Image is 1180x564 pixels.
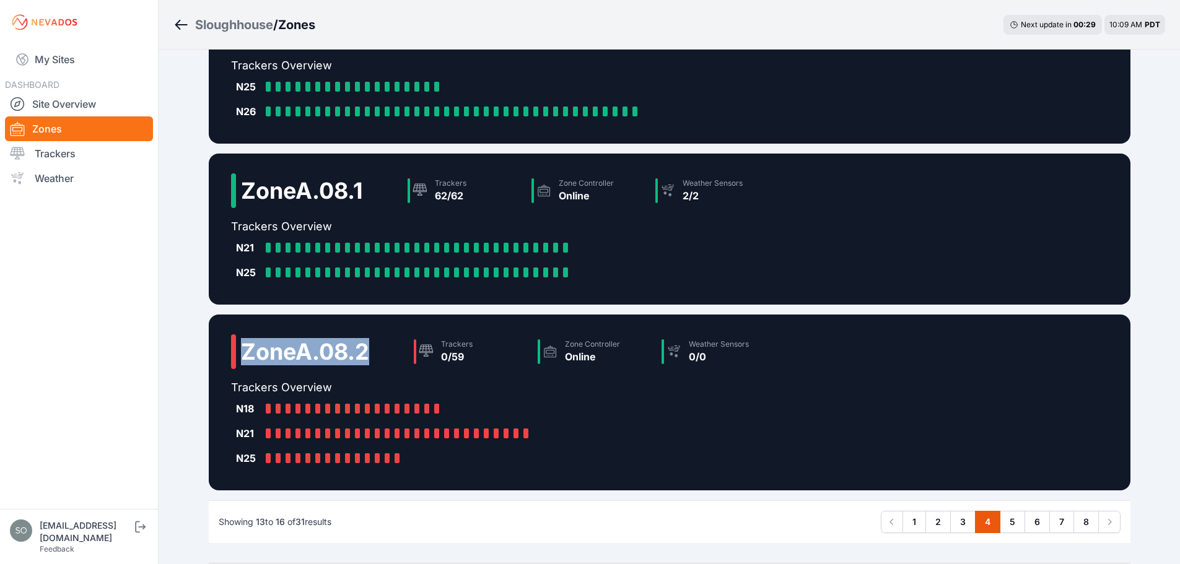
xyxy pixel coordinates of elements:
nav: Pagination [881,511,1121,533]
h2: Trackers Overview [231,379,780,396]
div: 62/62 [435,188,466,203]
a: 1 [902,511,926,533]
h2: Zone A.08.2 [241,339,369,364]
a: 3 [950,511,976,533]
h2: Trackers Overview [231,57,777,74]
span: / [273,16,278,33]
div: N25 [236,265,261,280]
div: 0/59 [441,349,473,364]
a: 6 [1025,511,1050,533]
h2: Zone A.08.1 [241,178,363,203]
div: Weather Sensors [689,339,749,349]
a: 5 [1000,511,1025,533]
div: Trackers [435,178,466,188]
a: Sloughhouse [195,16,273,33]
span: 10:09 AM [1109,20,1142,29]
span: Next update in [1021,20,1072,29]
span: 13 [256,516,265,527]
div: [EMAIL_ADDRESS][DOMAIN_NAME] [40,519,133,544]
div: N25 [236,451,261,466]
div: N21 [236,426,261,441]
div: Weather Sensors [683,178,743,188]
div: N26 [236,104,261,119]
a: Feedback [40,544,74,553]
a: Weather Sensors0/0 [657,334,780,369]
a: 7 [1049,511,1074,533]
span: 31 [295,516,305,527]
h3: Zones [278,16,315,33]
div: 2/2 [683,188,743,203]
a: Zones [5,116,153,141]
div: 0/0 [689,349,749,364]
div: Zone Controller [559,178,614,188]
div: Zone Controller [565,339,620,349]
div: Online [565,349,620,364]
div: 00 : 29 [1073,20,1096,30]
a: 4 [975,511,1000,533]
h2: Trackers Overview [231,218,774,235]
img: Nevados [10,12,79,32]
a: 2 [925,511,951,533]
span: PDT [1145,20,1160,29]
div: N21 [236,240,261,255]
div: Trackers [441,339,473,349]
p: Showing to of results [219,516,331,528]
a: 8 [1073,511,1099,533]
nav: Breadcrumb [173,9,315,41]
a: Weather Sensors2/2 [650,173,774,208]
a: My Sites [5,45,153,74]
a: Site Overview [5,92,153,116]
div: N18 [236,401,261,416]
span: 16 [276,516,285,527]
a: Trackers0/59 [409,334,533,369]
div: Online [559,188,614,203]
img: solarae@invenergy.com [10,519,32,542]
span: DASHBOARD [5,79,59,90]
a: Weather [5,166,153,191]
a: Trackers [5,141,153,166]
a: Trackers62/62 [403,173,527,208]
div: N25 [236,79,261,94]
